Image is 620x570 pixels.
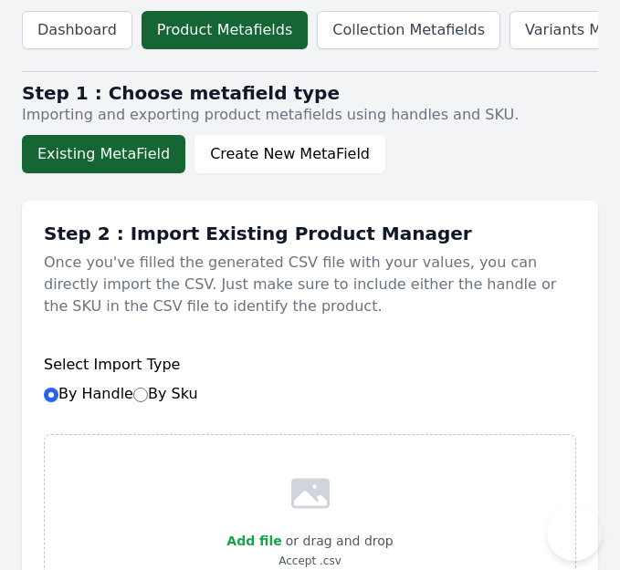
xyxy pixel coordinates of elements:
input: By Sku [133,388,148,402]
p: or drag and drop [282,530,394,552]
p: Once you've filled the generated CSV file with your values, you can directly import the CSV. Just... [44,244,576,325]
button: Create New MetaField [194,135,385,173]
input: By HandleBy Sku [44,388,58,402]
span: Add file [226,534,281,548]
h2: Step 1 : Choose metafield type [22,82,598,104]
p: Accept .csv [226,552,393,570]
h1: Step 2 : Import Existing Product Manager [44,223,576,244]
a: Product Metafields [142,11,308,49]
label: By Sku [133,385,198,402]
button: Existing MetaField [22,135,185,173]
h6: Select Import Type [44,354,576,376]
iframe: Toggle Customer Support [547,506,602,561]
a: Dashboard [22,11,132,49]
p: Importing and exporting product metafields using handles and SKU. [22,104,598,126]
a: Collection Metafields [317,11,500,49]
label: By Handle [44,385,198,402]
